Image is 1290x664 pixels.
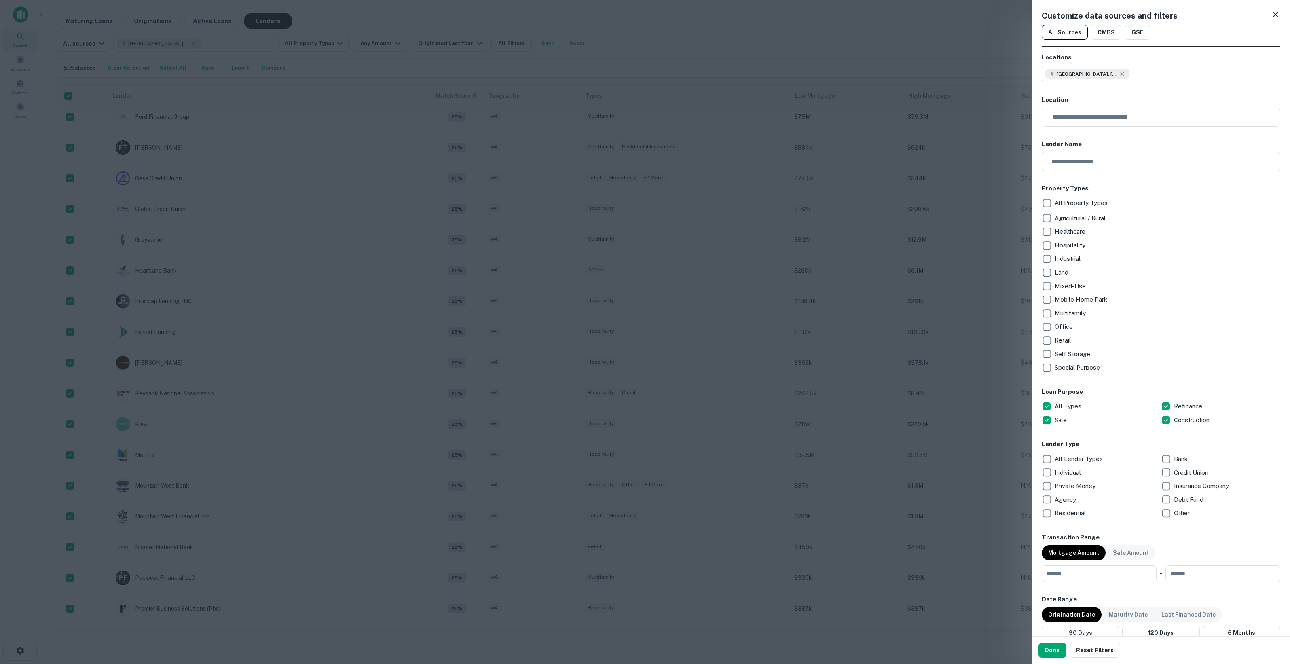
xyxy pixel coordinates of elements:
[1174,402,1204,411] p: Refinance
[1042,184,1280,193] h6: Property Types
[1042,53,1280,62] h6: Locations
[1055,336,1072,345] p: Retail
[1174,468,1210,478] p: Credit Union
[1055,415,1068,425] p: Sale
[1091,25,1121,40] button: CMBS
[1042,25,1088,40] button: All Sources
[1055,349,1092,359] p: Self Storage
[1055,481,1097,491] p: Private Money
[1055,468,1083,478] p: Individual
[1160,565,1162,582] div: -
[1048,548,1099,557] p: Mortgage Amount
[1055,495,1078,505] p: Agency
[1055,295,1109,305] p: Mobile Home Park
[1113,548,1149,557] p: Sale Amount
[1038,643,1066,658] button: Done
[1042,66,1203,82] button: [GEOGRAPHIC_DATA], [GEOGRAPHIC_DATA], [GEOGRAPHIC_DATA]
[1042,140,1280,149] h6: Lender Name
[1048,610,1095,619] p: Origination Date
[1174,508,1191,518] p: Other
[1055,214,1107,223] p: Agricultural / Rural
[1055,402,1083,411] p: All Types
[1042,95,1280,105] h6: Location
[1042,10,1178,22] h5: Customize data sources and filters
[1042,387,1280,397] h6: Loan Purpose
[1055,508,1087,518] p: Residential
[1070,643,1120,658] button: Reset Filters
[1042,595,1280,604] h6: Date Range
[1125,25,1150,40] button: GSE
[1055,322,1074,332] p: Office
[1042,626,1119,640] button: 90 Days
[1055,227,1087,237] p: Healthcare
[1042,440,1280,449] h6: Lender Type
[1174,495,1205,505] p: Debt Fund
[1057,70,1117,78] span: [GEOGRAPHIC_DATA], [GEOGRAPHIC_DATA], [GEOGRAPHIC_DATA]
[1109,610,1148,619] p: Maturity Date
[1174,415,1211,425] p: Construction
[1055,198,1109,208] p: All Property Types
[1174,454,1189,464] p: Bank
[1174,481,1231,491] p: Insurance Company
[1122,626,1199,640] button: 120 Days
[1203,626,1280,640] button: 6 Months
[1055,281,1087,291] p: Mixed-Use
[1055,268,1070,277] p: Land
[1055,309,1087,318] p: Multifamily
[1055,454,1104,464] p: All Lender Types
[1055,363,1102,372] p: Special Purpose
[1055,241,1087,250] p: Hospitality
[1055,254,1082,264] p: Industrial
[1042,533,1280,542] h6: Transaction Range
[1161,610,1216,619] p: Last Financed Date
